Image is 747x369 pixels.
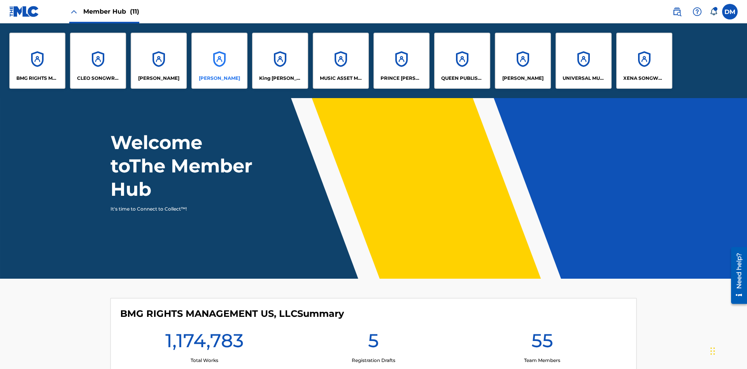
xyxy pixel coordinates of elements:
img: search [672,7,682,16]
p: RONALD MCTESTERSON [502,75,544,82]
p: EYAMA MCSINGER [199,75,240,82]
p: ELVIS COSTELLO [138,75,179,82]
p: MUSIC ASSET MANAGEMENT (MAM) [320,75,362,82]
img: MLC Logo [9,6,39,17]
p: Total Works [191,357,218,364]
a: AccountsBMG RIGHTS MANAGEMENT US, LLC [9,33,65,89]
p: XENA SONGWRITER [623,75,666,82]
p: QUEEN PUBLISHA [441,75,484,82]
div: Notifications [710,8,717,16]
a: Accounts[PERSON_NAME] [495,33,551,89]
p: Registration Drafts [352,357,395,364]
a: AccountsPRINCE [PERSON_NAME] [373,33,430,89]
p: King McTesterson [259,75,302,82]
span: (11) [130,8,139,15]
a: Accounts[PERSON_NAME] [191,33,247,89]
h4: BMG RIGHTS MANAGEMENT US, LLC [120,308,344,320]
div: User Menu [722,4,738,19]
a: Public Search [669,4,685,19]
div: Help [689,4,705,19]
p: CLEO SONGWRITER [77,75,119,82]
h1: 5 [368,329,379,357]
p: Team Members [524,357,560,364]
p: BMG RIGHTS MANAGEMENT US, LLC [16,75,59,82]
h1: 1,174,783 [165,329,244,357]
a: AccountsMUSIC ASSET MANAGEMENT (MAM) [313,33,369,89]
p: PRINCE MCTESTERSON [381,75,423,82]
a: AccountsQUEEN PUBLISHA [434,33,490,89]
div: Drag [710,339,715,363]
img: Close [69,7,79,16]
span: Member Hub [83,7,139,16]
h1: Welcome to The Member Hub [110,131,256,201]
a: AccountsKing [PERSON_NAME] [252,33,308,89]
a: Accounts[PERSON_NAME] [131,33,187,89]
iframe: Chat Widget [708,332,747,369]
iframe: Resource Center [725,244,747,308]
a: AccountsCLEO SONGWRITER [70,33,126,89]
a: AccountsXENA SONGWRITER [616,33,672,89]
p: UNIVERSAL MUSIC PUB GROUP [563,75,605,82]
img: help [693,7,702,16]
a: AccountsUNIVERSAL MUSIC PUB GROUP [556,33,612,89]
h1: 55 [531,329,553,357]
p: It's time to Connect to Collect™! [110,206,245,213]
